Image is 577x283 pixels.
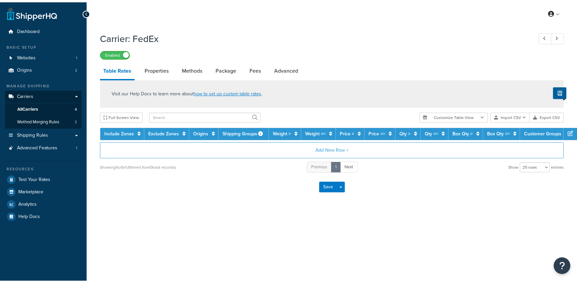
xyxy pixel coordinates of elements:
span: All Carriers [17,104,38,110]
th: Shipping Groups [219,126,269,138]
a: Dashboard [5,23,82,36]
span: 2 [75,65,77,71]
a: Package [212,61,240,77]
li: Origins [5,62,82,74]
a: Previous Record [539,31,552,42]
a: AllCarriers4 [5,101,82,113]
span: 1 [76,53,77,59]
a: Qty <= [425,128,438,135]
a: 1 [331,159,341,170]
div: Resources [5,164,82,170]
a: Qty > [399,128,410,135]
li: Websites [5,50,82,62]
button: Import CSV [490,110,530,120]
li: Method Merging Rules [5,114,82,126]
button: Export CSV [530,110,564,120]
a: Properties [141,61,172,77]
button: Open Resource Center [554,255,570,272]
a: Exclude Zones [148,128,179,135]
span: 2 [75,117,77,123]
a: Origins2 [5,62,82,74]
a: how to set up custom table rates [194,88,261,95]
span: Marketplace [18,187,43,193]
a: Websites1 [5,50,82,62]
a: Weight <= [305,128,325,135]
a: Include Zones [104,128,134,135]
span: Help Docs [18,212,40,217]
a: Marketplace [5,184,82,196]
a: Next [340,159,357,170]
a: Price > [340,128,354,135]
a: Method Merging Rules2 [5,114,82,126]
a: Box Qty > [452,128,473,135]
input: Search [149,110,261,120]
span: Previous [311,161,327,168]
span: Shipping Rules [17,130,48,136]
span: Origins [17,65,32,71]
a: Table Rates [100,61,135,78]
a: Fees [246,61,264,77]
span: Next [344,161,353,168]
span: Advanced Features [17,143,57,149]
span: Dashboard [17,27,40,32]
a: Advanced [271,61,301,77]
button: Add New Row + [100,140,564,156]
span: Analytics [18,199,37,205]
a: Box Qty <= [487,128,510,135]
a: Weight > [273,128,291,135]
a: Previous [307,159,331,170]
span: Test Your Rates [18,175,50,180]
button: Save [319,179,337,190]
li: Advanced Features [5,140,82,152]
button: Full Screen View [100,110,143,120]
div: Showing 1 to 0 of (filtered from 0 total records) [100,160,176,170]
div: Basic Setup [5,42,82,48]
button: Customize Table View [419,110,488,120]
span: Show [508,160,518,170]
span: 1 [76,143,77,149]
div: Manage Shipping [5,81,82,87]
a: Help Docs [5,208,82,220]
li: Carriers [5,88,82,126]
a: Price <= [368,128,385,135]
a: Analytics [5,196,82,208]
label: Enabled [100,49,130,57]
a: Customer Groups [524,128,561,135]
a: Methods [179,61,206,77]
a: Advanced Features1 [5,140,82,152]
a: Origins [193,128,208,135]
p: Visit our Help Docs to learn more about . [112,88,262,95]
span: Method Merging Rules [17,117,59,123]
span: Carriers [17,92,33,97]
span: Websites [17,53,36,59]
span: 4 [75,104,77,110]
a: Shipping Rules [5,127,82,139]
a: Carriers [5,88,82,101]
h1: Carrier: FedEx [100,30,526,43]
a: Test Your Rates [5,171,82,183]
span: entries [551,160,564,170]
button: Show Help Docs [553,85,566,97]
a: Next Record [551,31,564,42]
